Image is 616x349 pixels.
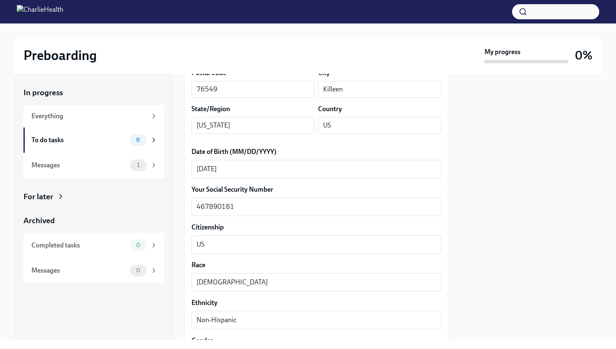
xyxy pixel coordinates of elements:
[197,202,436,212] textarea: 467890181
[31,135,127,145] div: To do tasks
[318,104,342,114] label: Country
[192,185,441,194] label: Your Social Security Number
[31,112,147,121] div: Everything
[23,47,97,64] h2: Preboarding
[192,298,441,307] label: Ethnicity
[23,233,164,258] a: Completed tasks0
[197,240,436,250] textarea: US
[31,241,127,250] div: Completed tasks
[23,153,164,178] a: Messages1
[23,191,53,202] div: For later
[31,266,127,275] div: Messages
[197,315,436,325] textarea: Non-Hispanic
[23,105,164,128] a: Everything
[31,161,127,170] div: Messages
[23,215,164,226] a: Archived
[131,242,145,248] span: 0
[197,164,436,174] textarea: [DATE]
[131,267,145,273] span: 0
[23,87,164,98] a: In progress
[192,147,441,156] label: Date of Birth (MM/DD/YYYY)
[192,260,441,270] label: Race
[484,47,520,57] strong: My progress
[131,137,145,143] span: 8
[23,258,164,283] a: Messages0
[192,104,230,114] label: State/Region
[17,5,63,18] img: CharlieHealth
[197,277,436,287] textarea: [DEMOGRAPHIC_DATA]
[575,48,593,63] h3: 0%
[23,128,164,153] a: To do tasks8
[132,162,145,168] span: 1
[23,191,164,202] a: For later
[192,223,441,232] label: Citizenship
[192,336,441,345] label: Gender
